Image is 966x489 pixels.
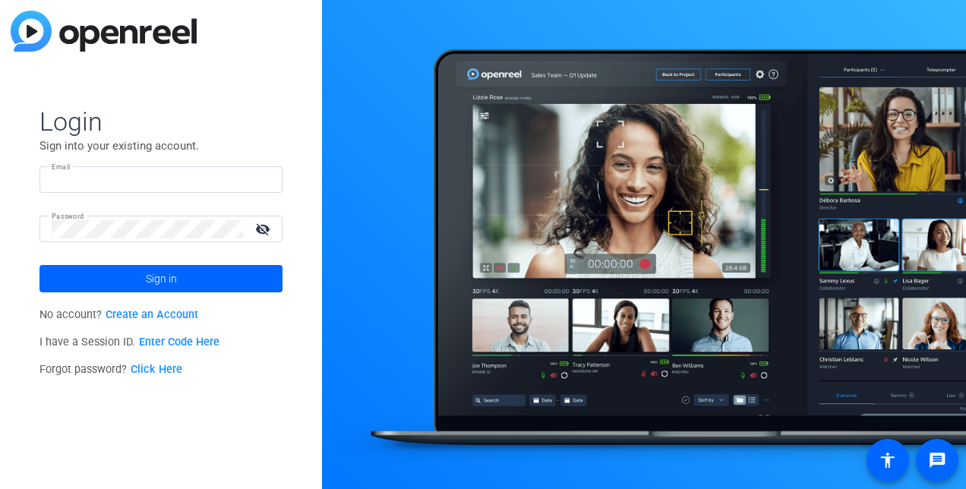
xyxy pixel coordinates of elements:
[879,451,897,469] mat-icon: accessibility
[52,212,84,220] mat-label: Password
[52,162,71,171] mat-label: Email
[106,308,198,321] a: Create an Account
[39,308,198,321] span: No account?
[39,137,283,154] p: Sign into your existing account.
[246,218,283,240] mat-icon: visibility_off
[131,363,182,376] a: Click Here
[11,11,197,52] img: blue-gradient.svg
[39,265,283,292] button: Sign in
[39,106,283,137] span: Login
[52,171,270,189] input: Enter Email Address
[928,451,946,469] mat-icon: message
[146,260,177,298] span: Sign in
[39,336,219,349] span: I have a Session ID.
[139,336,219,349] a: Enter Code Here
[39,363,182,376] span: Forgot password?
